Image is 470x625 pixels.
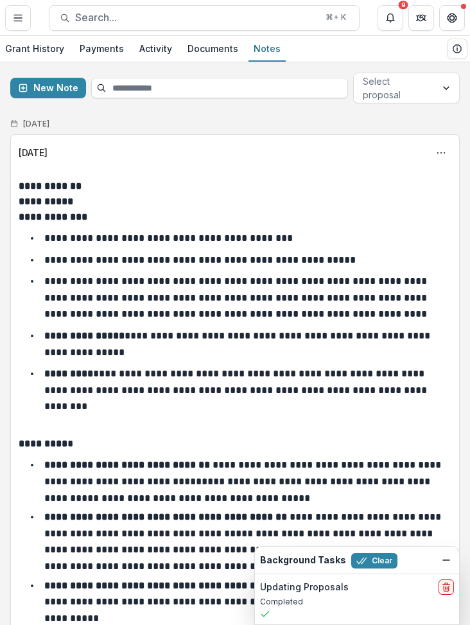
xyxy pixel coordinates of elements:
h2: Updating Proposals [260,582,349,593]
div: Select proposal [363,75,427,101]
div: ⌘ + K [323,10,349,24]
div: [DATE] [19,146,48,159]
h2: [DATE] [23,119,49,129]
div: Notes [248,39,286,58]
button: View Grantee Details [447,39,467,59]
a: Documents [182,37,243,62]
span: Search... [75,12,318,24]
div: Documents [182,39,243,58]
button: New Note [10,78,86,98]
button: Search... [49,5,360,31]
button: Notifications [378,5,403,31]
div: Activity [134,39,177,58]
a: Activity [134,37,177,62]
div: Payments [74,39,129,58]
button: Partners [408,5,434,31]
button: Dismiss [439,552,454,568]
button: Toggle Menu [5,5,31,31]
h2: Background Tasks [260,555,346,566]
button: Options [431,143,451,163]
button: delete [439,579,454,595]
p: Completed [260,596,454,608]
button: Get Help [439,5,465,31]
a: Payments [74,37,129,62]
div: 9 [399,1,408,10]
button: Clear [351,553,397,568]
a: Notes [248,37,286,62]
